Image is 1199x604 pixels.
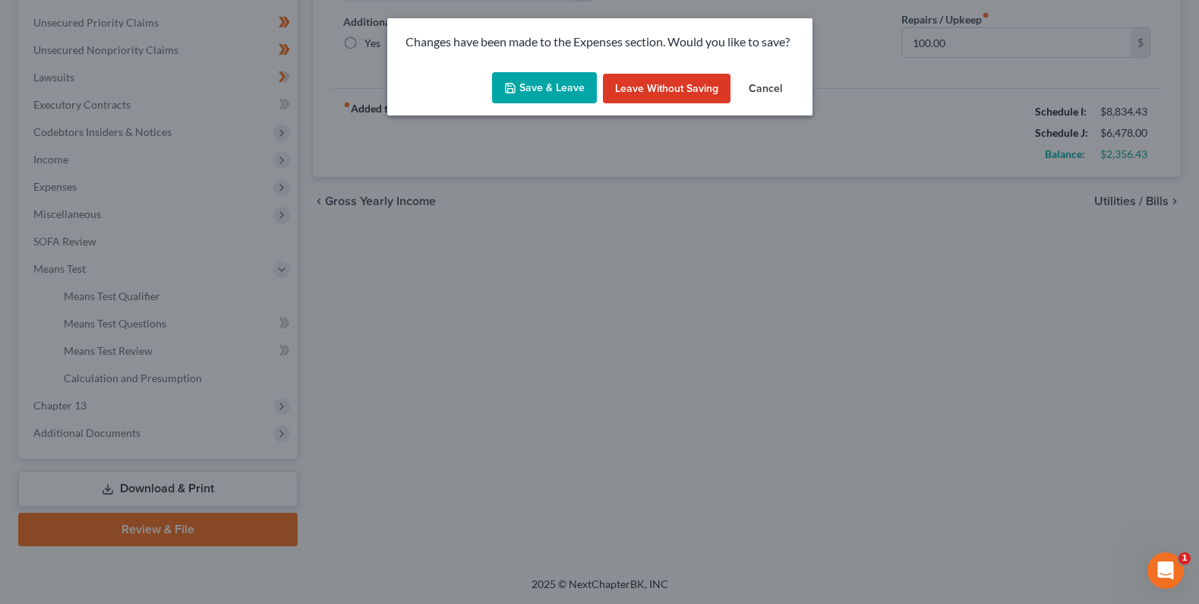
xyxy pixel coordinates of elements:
[405,33,794,51] p: Changes have been made to the Expenses section. Would you like to save?
[1178,552,1191,564] span: 1
[737,74,794,104] button: Cancel
[1147,552,1184,589] iframe: Intercom live chat
[492,72,597,104] button: Save & Leave
[603,74,730,104] button: Leave without Saving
